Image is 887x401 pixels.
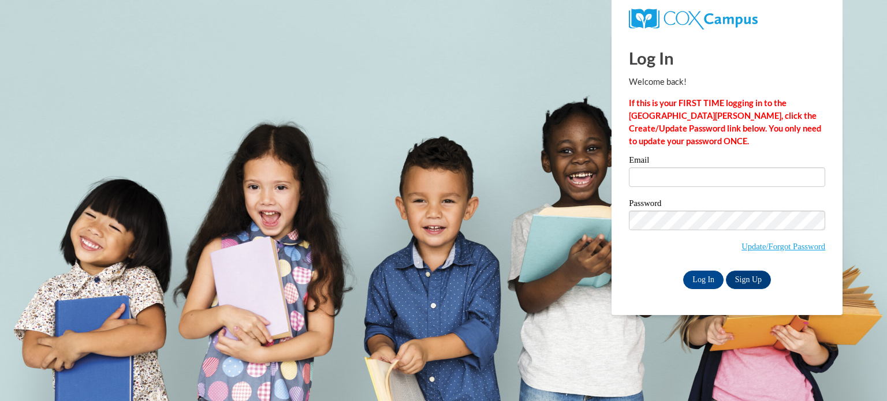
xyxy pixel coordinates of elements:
[629,46,825,70] h1: Log In
[629,76,825,88] p: Welcome back!
[629,98,821,146] strong: If this is your FIRST TIME logging in to the [GEOGRAPHIC_DATA][PERSON_NAME], click the Create/Upd...
[629,199,825,211] label: Password
[629,13,758,23] a: COX Campus
[683,271,724,289] input: Log In
[629,156,825,167] label: Email
[629,9,758,29] img: COX Campus
[741,242,825,251] a: Update/Forgot Password
[726,271,771,289] a: Sign Up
